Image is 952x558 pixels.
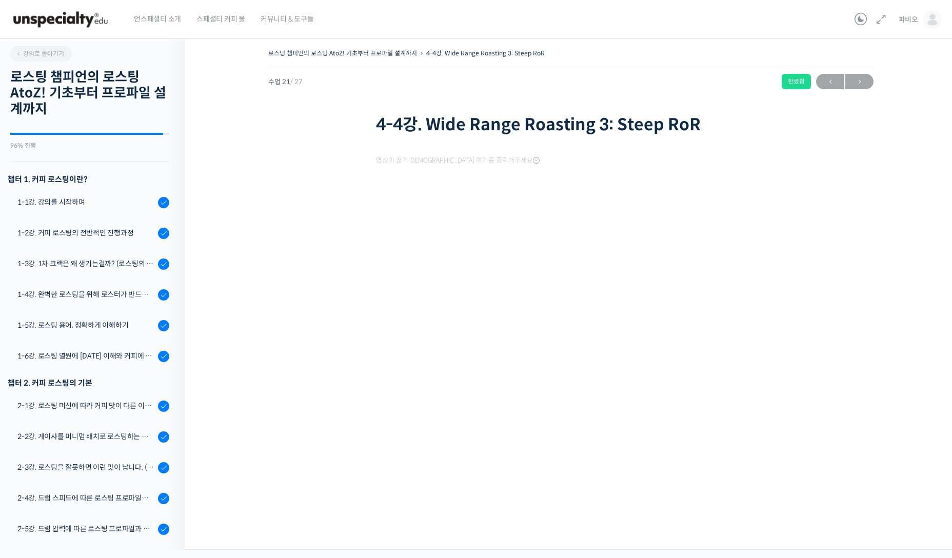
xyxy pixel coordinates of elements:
a: 강의로 돌아가기 [10,46,72,62]
h3: 챕터 1. 커피 로스팅이란? [8,172,169,186]
div: 96% 진행 [10,143,169,149]
div: 2-1강. 로스팅 머신에 따라 커피 맛이 다른 이유 (로스팅 머신의 매커니즘과 열원) [17,400,155,411]
a: 다음→ [845,74,874,89]
div: 1-3강. 1차 크랙은 왜 생기는걸까? (로스팅의 물리적, 화학적 변화) [17,258,155,269]
span: 강의로 돌아가기 [15,50,64,57]
div: 1-4강. 완벽한 로스팅을 위해 로스터가 반드시 갖춰야 할 것 (로스팅 목표 설정하기) [17,289,155,300]
span: ← [816,75,844,89]
a: ←이전 [816,74,844,89]
div: 2-4강. 드럼 스피드에 따른 로스팅 프로파일과 센서리 [17,492,155,504]
div: 1-2강. 커피 로스팅의 전반적인 진행과정 [17,227,155,238]
div: 1-5강. 로스팅 용어, 정확하게 이해하기 [17,320,155,331]
span: 수업 21 [268,78,303,85]
a: 4-4강. Wide Range Roasting 3: Steep RoR [426,49,545,57]
div: 1-6강. 로스팅 열원에 [DATE] 이해와 커피에 미치는 영향 [17,350,155,362]
h1: 4-4강. Wide Range Roasting 3: Steep RoR [376,115,766,134]
span: / 27 [290,77,303,86]
div: 챕터 2. 커피 로스팅의 기본 [8,376,169,390]
h2: 로스팅 챔피언의 로스팅 AtoZ! 기초부터 프로파일 설계까지 [10,69,169,117]
div: 2-5강. 드럼 압력에 따른 로스팅 프로파일과 센서리 [17,523,155,534]
span: → [845,75,874,89]
span: 파비오 [899,15,918,24]
div: 2-3강. 로스팅을 잘못하면 이런 맛이 납니다. (로스팅 디팩트의 이해) [17,462,155,473]
span: 영상이 끊기[DEMOGRAPHIC_DATA] 여기를 클릭해주세요 [376,156,540,165]
div: 1-1강. 강의를 시작하며 [17,196,155,208]
a: 로스팅 챔피언의 로스팅 AtoZ! 기초부터 프로파일 설계까지 [268,49,417,57]
div: 2-2강. 게이샤를 미니멈 배치로 로스팅하는 이유 (로스터기 용량과 배치 사이즈) [17,431,155,442]
div: 완료함 [782,74,811,89]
